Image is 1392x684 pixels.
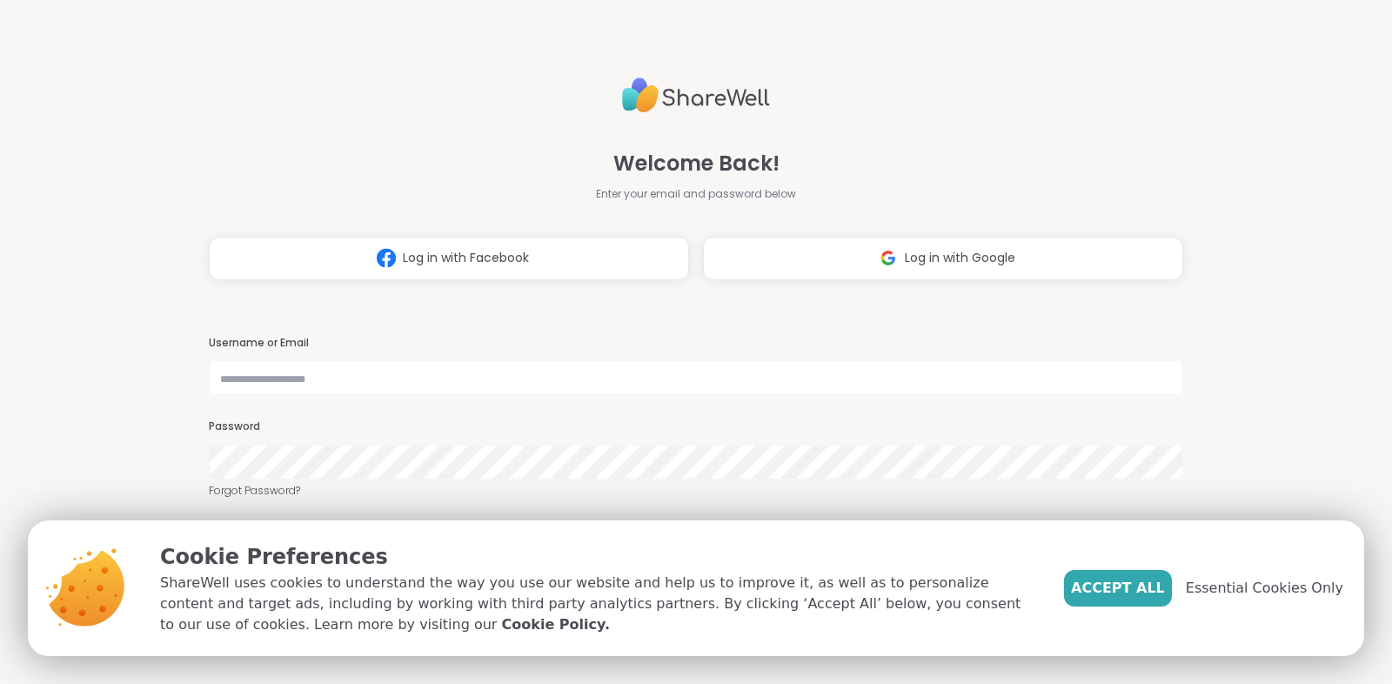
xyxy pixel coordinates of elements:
[1064,570,1172,607] button: Accept All
[209,336,1183,351] h3: Username or Email
[160,541,1036,573] p: Cookie Preferences
[1186,578,1343,599] span: Essential Cookies Only
[403,249,529,267] span: Log in with Facebook
[209,419,1183,434] h3: Password
[370,242,403,274] img: ShareWell Logomark
[703,237,1183,280] button: Log in with Google
[613,148,780,179] span: Welcome Back!
[160,573,1036,635] p: ShareWell uses cookies to understand the way you use our website and help us to improve it, as we...
[209,483,1183,499] a: Forgot Password?
[596,186,796,202] span: Enter your email and password below
[872,242,905,274] img: ShareWell Logomark
[209,237,689,280] button: Log in with Facebook
[622,70,770,120] img: ShareWell Logo
[905,249,1015,267] span: Log in with Google
[1071,578,1165,599] span: Accept All
[502,614,610,635] a: Cookie Policy.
